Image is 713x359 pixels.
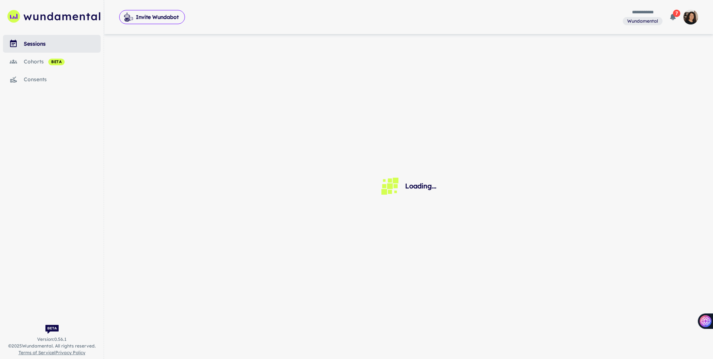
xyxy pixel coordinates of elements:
[19,349,85,356] span: |
[3,53,101,70] a: cohorts beta
[48,59,65,65] span: beta
[24,75,101,83] div: consents
[37,336,66,343] span: Version: 0.56.1
[8,343,96,349] span: © 2025 Wundamental. All rights reserved.
[3,35,101,53] a: sessions
[673,10,680,17] span: 7
[683,10,698,24] img: photoURL
[3,70,101,88] a: consents
[55,350,85,355] a: Privacy Policy
[119,10,185,24] button: Invite Wundabot
[24,40,101,48] div: sessions
[623,16,662,26] span: You are a member of this workspace. Contact your workspace owner for assistance.
[624,18,661,24] span: Wundamental
[405,181,436,191] h6: Loading...
[19,350,54,355] a: Terms of Service
[24,57,101,66] div: cohorts
[665,10,680,24] button: 7
[119,10,185,24] span: Invite Wundabot to record a meeting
